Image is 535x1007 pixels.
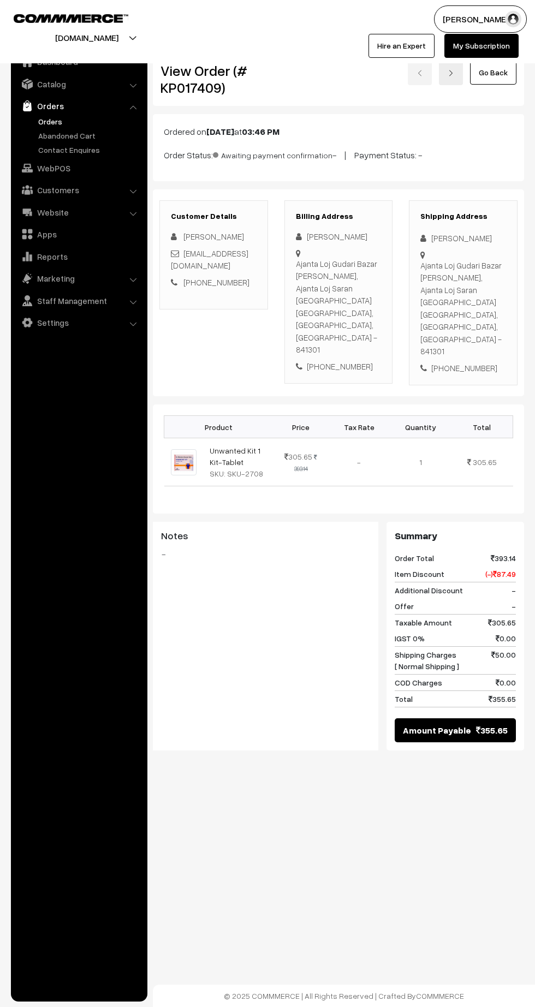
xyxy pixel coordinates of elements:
[274,416,329,438] th: Price
[14,224,144,244] a: Apps
[183,231,244,241] span: [PERSON_NAME]
[17,24,157,51] button: [DOMAIN_NAME]
[395,633,425,644] span: IGST 0%
[35,116,144,127] a: Orders
[294,454,318,472] strike: 393.14
[420,232,506,245] div: [PERSON_NAME]
[395,677,442,688] span: COD Charges
[153,985,535,1007] footer: © 2025 COMMMERCE | All Rights Reserved | Crafted By
[470,61,516,85] a: Go Back
[491,552,516,564] span: 393.14
[14,74,144,94] a: Catalog
[395,552,434,564] span: Order Total
[284,452,312,461] span: 305.65
[160,62,268,96] h2: View Order (# KP017409)
[395,585,463,596] span: Additional Discount
[296,258,382,356] div: Ajanta Loj Gudari Bazar [PERSON_NAME], Ajanta Loj Saran [GEOGRAPHIC_DATA] [GEOGRAPHIC_DATA], [GEO...
[473,457,497,467] span: 305.65
[210,468,267,479] div: SKU: SKU-2708
[35,130,144,141] a: Abandoned Cart
[420,212,506,221] h3: Shipping Address
[485,568,516,580] span: (-) 87.49
[296,360,382,373] div: [PHONE_NUMBER]
[395,649,459,672] span: Shipping Charges [ Normal Shipping ]
[171,212,257,221] h3: Customer Details
[496,633,516,644] span: 0.00
[14,291,144,311] a: Staff Management
[296,212,382,221] h3: Billing Address
[395,530,516,542] h3: Summary
[14,202,144,222] a: Website
[171,449,197,475] img: UNWANTED KIT.jpeg
[14,96,144,116] a: Orders
[164,147,513,162] p: Order Status: - | Payment Status: -
[296,230,382,243] div: [PERSON_NAME]
[210,446,260,467] a: Unwanted Kit 1 Kit-Tablet
[419,457,422,467] span: 1
[242,126,280,137] b: 03:46 PM
[14,11,109,24] a: COMMMERCE
[206,126,234,137] b: [DATE]
[416,991,464,1000] a: COMMMERCE
[164,416,274,438] th: Product
[491,649,516,672] span: 50.00
[14,269,144,288] a: Marketing
[368,34,435,58] a: Hire an Expert
[164,125,513,138] p: Ordered on at
[505,11,521,27] img: user
[395,568,444,580] span: Item Discount
[35,144,144,156] a: Contact Enquires
[183,277,249,287] a: [PHONE_NUMBER]
[395,600,414,612] span: Offer
[14,180,144,200] a: Customers
[420,259,506,357] div: Ajanta Loj Gudari Bazar [PERSON_NAME], Ajanta Loj Saran [GEOGRAPHIC_DATA] [GEOGRAPHIC_DATA], [GEO...
[476,724,508,737] span: 355.65
[489,693,516,705] span: 355.65
[161,547,370,561] blockquote: -
[329,438,390,486] td: -
[512,585,516,596] span: -
[329,416,390,438] th: Tax Rate
[434,5,527,33] button: [PERSON_NAME]
[213,147,332,161] span: Awaiting payment confirmation
[403,724,471,737] span: Amount Payable
[390,416,451,438] th: Quantity
[444,34,519,58] a: My Subscription
[496,677,516,688] span: 0.00
[512,600,516,612] span: -
[395,617,452,628] span: Taxable Amount
[161,530,370,542] h3: Notes
[451,416,513,438] th: Total
[395,693,413,705] span: Total
[14,158,144,178] a: WebPOS
[420,362,506,374] div: [PHONE_NUMBER]
[448,70,454,76] img: right-arrow.png
[14,14,128,22] img: COMMMERCE
[14,247,144,266] a: Reports
[488,617,516,628] span: 305.65
[14,313,144,332] a: Settings
[171,248,248,271] a: [EMAIL_ADDRESS][DOMAIN_NAME]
